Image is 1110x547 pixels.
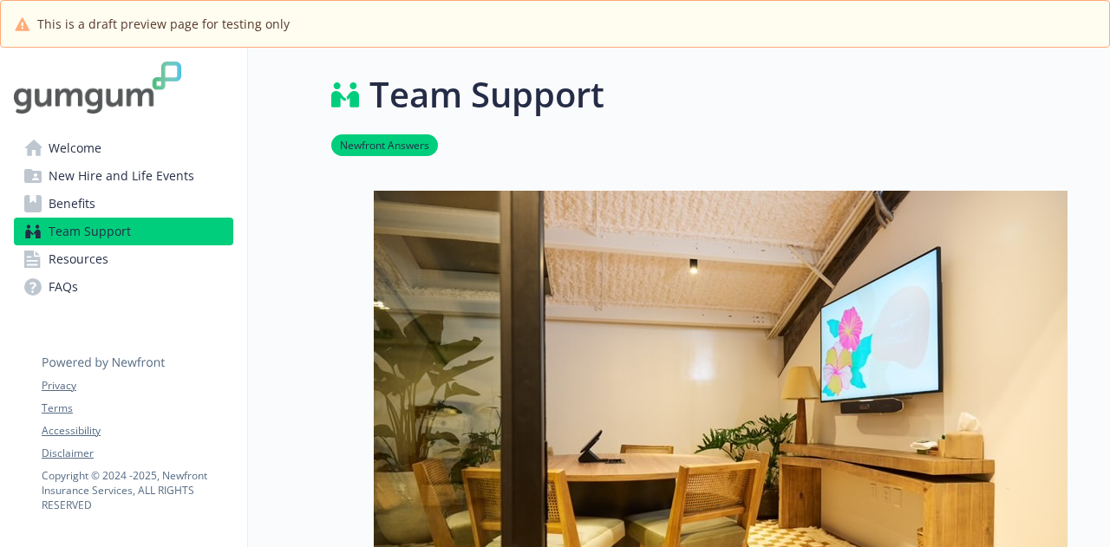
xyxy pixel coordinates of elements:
[14,162,233,190] a: New Hire and Life Events
[14,273,233,301] a: FAQs
[14,190,233,218] a: Benefits
[49,190,95,218] span: Benefits
[49,245,108,273] span: Resources
[14,218,233,245] a: Team Support
[42,423,232,439] a: Accessibility
[331,136,438,153] a: Newfront Answers
[42,468,232,512] p: Copyright © 2024 - 2025 , Newfront Insurance Services, ALL RIGHTS RESERVED
[42,446,232,461] a: Disclaimer
[369,68,604,120] h1: Team Support
[14,134,233,162] a: Welcome
[49,134,101,162] span: Welcome
[14,245,233,273] a: Resources
[49,162,194,190] span: New Hire and Life Events
[49,273,78,301] span: FAQs
[37,15,290,33] span: This is a draft preview page for testing only
[42,400,232,416] a: Terms
[49,218,131,245] span: Team Support
[42,378,232,394] a: Privacy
